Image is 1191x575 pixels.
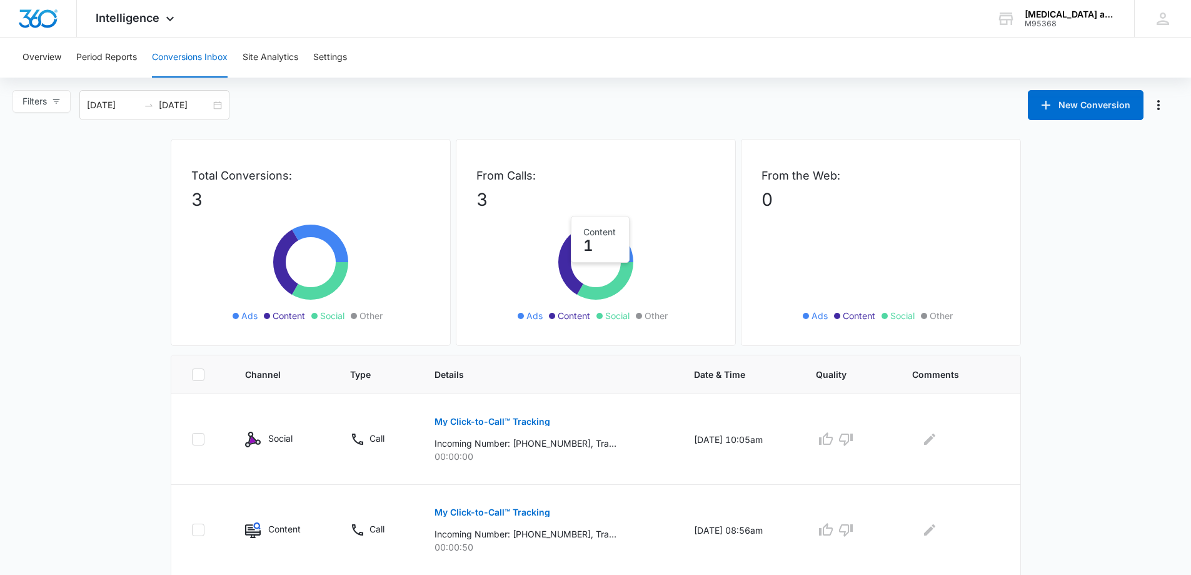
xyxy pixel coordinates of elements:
span: Date & Time [694,368,768,381]
span: Content [273,309,305,322]
button: My Click-to-Call™ Tracking [435,407,550,437]
button: Filters [13,90,71,113]
span: Other [930,309,953,322]
button: Edit Comments [920,520,940,540]
p: My Click-to-Call™ Tracking [435,508,550,517]
button: Period Reports [76,38,137,78]
td: [DATE] 10:05am [679,394,801,485]
span: Filters [23,94,47,108]
p: My Click-to-Call™ Tracking [435,417,550,426]
span: Other [359,309,383,322]
span: Content [843,309,875,322]
input: End date [159,98,211,112]
p: Content [268,522,301,536]
p: 3 [191,186,430,213]
span: Social [320,309,344,322]
span: Intelligence [96,11,159,24]
span: Ads [526,309,543,322]
button: My Click-to-Call™ Tracking [435,497,550,527]
button: Conversions Inbox [152,38,228,78]
span: Channel [245,368,302,381]
span: Comments [912,368,982,381]
p: From Calls: [476,167,715,184]
button: Settings [313,38,347,78]
button: Overview [23,38,61,78]
p: 00:00:00 [435,450,664,463]
span: Details [435,368,646,381]
p: Incoming Number: [PHONE_NUMBER], Tracking Number: [PHONE_NUMBER], Ring To: [PHONE_NUMBER], Caller... [435,437,616,450]
span: Social [605,309,630,322]
span: Quality [816,368,864,381]
p: 3 [476,186,715,213]
span: Ads [241,309,258,322]
span: Content [558,309,590,322]
div: account id [1025,19,1116,28]
p: 00:00:50 [435,541,664,554]
p: Incoming Number: [PHONE_NUMBER], Tracking Number: [PHONE_NUMBER], Ring To: [PHONE_NUMBER], Caller... [435,527,616,541]
span: Ads [812,309,828,322]
span: swap-right [144,100,154,110]
p: Call [369,432,384,445]
p: Total Conversions: [191,167,430,184]
p: From the Web: [761,167,1000,184]
div: account name [1025,9,1116,19]
button: Site Analytics [243,38,298,78]
span: Other [645,309,668,322]
input: Start date [87,98,139,112]
span: Type [350,368,386,381]
span: to [144,100,154,110]
button: Manage Numbers [1148,95,1168,115]
button: New Conversion [1028,90,1143,120]
p: Social [268,432,293,445]
span: Social [890,309,915,322]
p: 0 [761,186,1000,213]
button: Edit Comments [920,429,940,449]
p: Call [369,522,384,536]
